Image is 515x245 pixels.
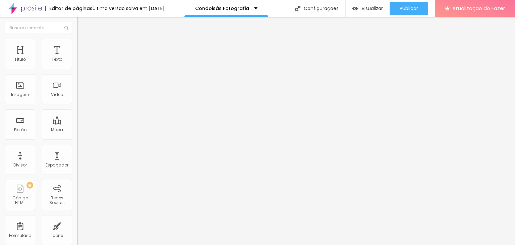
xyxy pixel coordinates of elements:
font: Redes Sociais [49,195,65,205]
font: Ícone [51,233,63,238]
font: Imagem [11,92,29,97]
font: Última versão salva em [DATE] [93,5,165,12]
button: Visualizar [346,2,390,15]
input: Buscar elemento [5,22,72,34]
font: Espaçador [46,162,68,168]
font: Código HTML [12,195,28,205]
font: Configurações [304,5,339,12]
font: Condoisás Fotografia [195,5,249,12]
button: Publicar [390,2,428,15]
font: Formulário [9,233,31,238]
img: Ícone [64,26,68,30]
font: Vídeo [51,92,63,97]
font: Divisor [13,162,27,168]
font: Título [14,56,26,62]
iframe: Editor [77,17,515,245]
font: Publicar [400,5,418,12]
font: Botão [14,127,26,133]
img: Ícone [295,6,300,11]
font: Atualização do Fazer [452,5,505,12]
font: Editor de páginas [49,5,93,12]
font: Visualizar [361,5,383,12]
img: view-1.svg [352,6,358,11]
font: Texto [52,56,62,62]
font: Mapa [51,127,63,133]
